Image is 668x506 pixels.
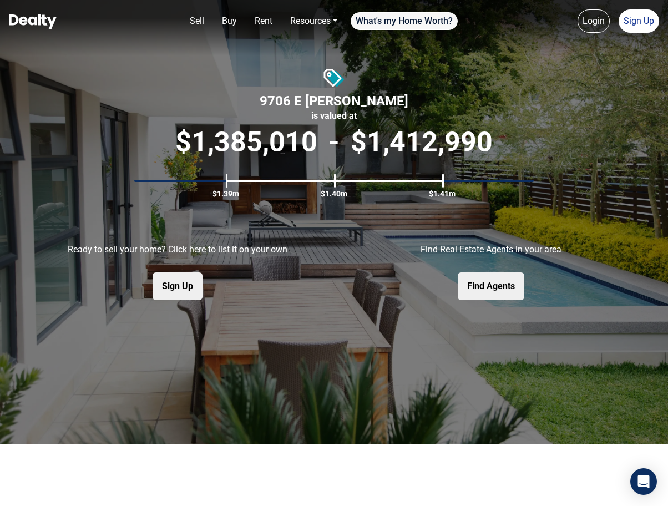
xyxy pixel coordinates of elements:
p: Ready to sell your home? Click here to list it on your own [68,243,287,256]
a: Sell [185,10,209,32]
img: Dealty - Buy, Sell & Rent Homes [9,14,57,29]
a: What's my Home Worth? [351,12,458,30]
span: $ 1,412,990 [351,126,493,158]
button: Sign Up [153,272,203,300]
span: - [317,127,351,158]
a: Resources [286,10,342,32]
iframe: BigID CMP Widget [6,473,39,506]
div: Open Intercom Messenger [630,468,657,495]
a: Login [578,9,610,33]
div: $1.39m [205,188,246,200]
div: $1.40m [313,188,355,200]
span: $ 1,385,010 [175,126,317,158]
a: Rent [250,10,277,32]
strong: is valued at [311,110,357,121]
div: $1.41m [422,188,463,200]
p: Find Real Estate Agents in your area [421,243,561,256]
button: Find Agents [458,272,524,300]
img: Value Icon [323,67,345,89]
a: Buy [217,10,241,32]
a: Sign Up [619,9,659,33]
